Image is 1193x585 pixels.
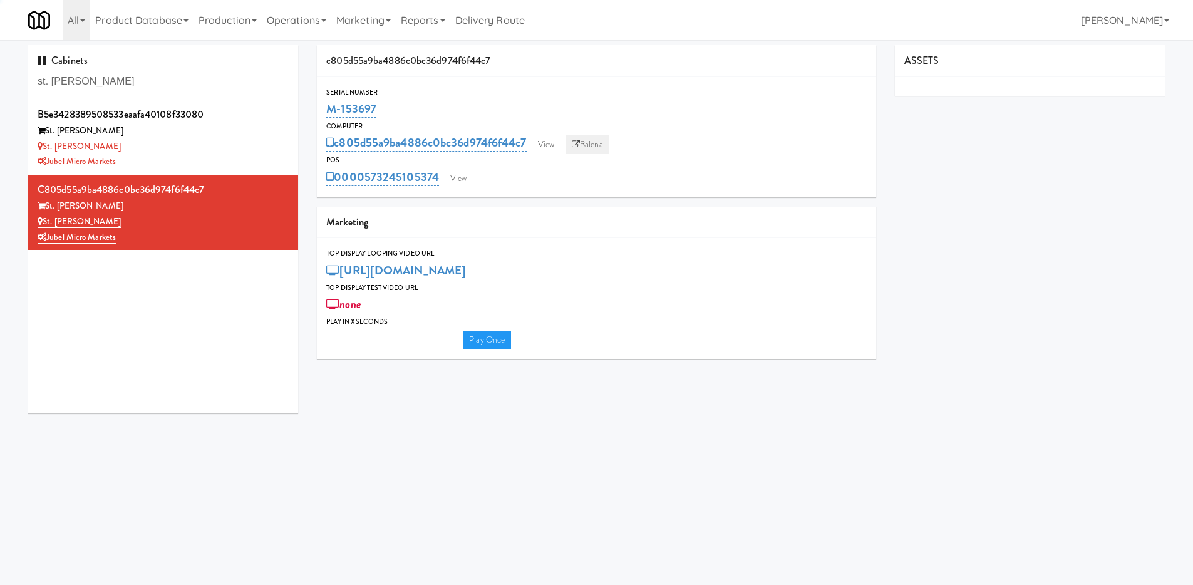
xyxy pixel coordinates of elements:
[38,70,289,93] input: Search cabinets
[38,155,116,167] a: Jubel Micro Markets
[326,282,867,294] div: Top Display Test Video Url
[28,175,298,250] li: c805d55a9ba4886c0bc36d974f6f44c7St. [PERSON_NAME] St. [PERSON_NAME]Jubel Micro Markets
[28,9,50,31] img: Micromart
[326,316,867,328] div: Play in X seconds
[904,53,939,68] span: ASSETS
[326,247,867,260] div: Top Display Looping Video Url
[28,100,298,175] li: b5e3428389508533eaafa40108f33080St. [PERSON_NAME] St. [PERSON_NAME]Jubel Micro Markets
[326,262,466,279] a: [URL][DOMAIN_NAME]
[326,120,867,133] div: Computer
[38,105,289,124] div: b5e3428389508533eaafa40108f33080
[38,140,121,152] a: St. [PERSON_NAME]
[317,45,876,77] div: c805d55a9ba4886c0bc36d974f6f44c7
[326,296,361,313] a: none
[38,123,289,139] div: St. [PERSON_NAME]
[326,168,439,186] a: 0000573245105374
[566,135,609,154] a: Balena
[532,135,560,154] a: View
[463,331,511,349] a: Play Once
[38,53,88,68] span: Cabinets
[38,199,289,214] div: St. [PERSON_NAME]
[444,169,473,188] a: View
[38,180,289,199] div: c805d55a9ba4886c0bc36d974f6f44c7
[326,215,368,229] span: Marketing
[38,215,121,228] a: St. [PERSON_NAME]
[326,100,376,118] a: M-153697
[326,154,867,167] div: POS
[38,231,116,244] a: Jubel Micro Markets
[326,86,867,99] div: Serial Number
[326,134,526,152] a: c805d55a9ba4886c0bc36d974f6f44c7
